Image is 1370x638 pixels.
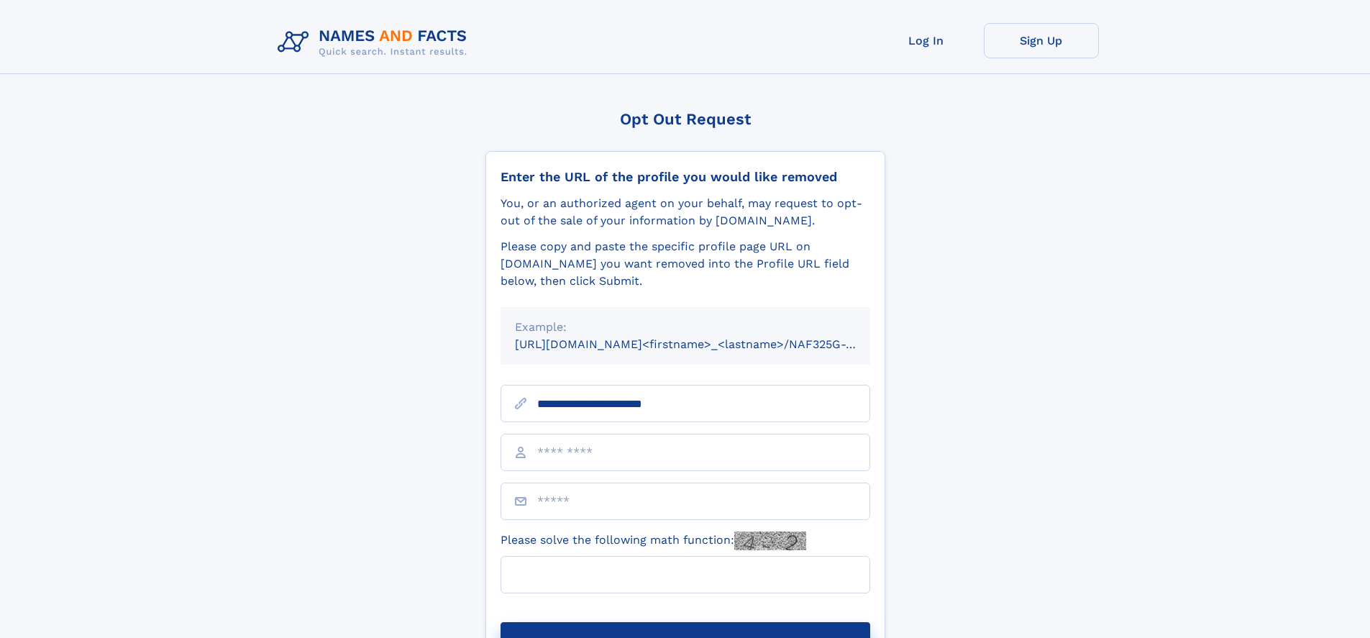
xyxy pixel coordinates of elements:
img: Logo Names and Facts [272,23,479,62]
div: Enter the URL of the profile you would like removed [501,169,870,185]
a: Log In [869,23,984,58]
div: Example: [515,319,856,336]
div: Opt Out Request [485,110,885,128]
small: [URL][DOMAIN_NAME]<firstname>_<lastname>/NAF325G-xxxxxxxx [515,337,898,351]
div: Please copy and paste the specific profile page URL on [DOMAIN_NAME] you want removed into the Pr... [501,238,870,290]
div: You, or an authorized agent on your behalf, may request to opt-out of the sale of your informatio... [501,195,870,229]
a: Sign Up [984,23,1099,58]
label: Please solve the following math function: [501,532,806,550]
